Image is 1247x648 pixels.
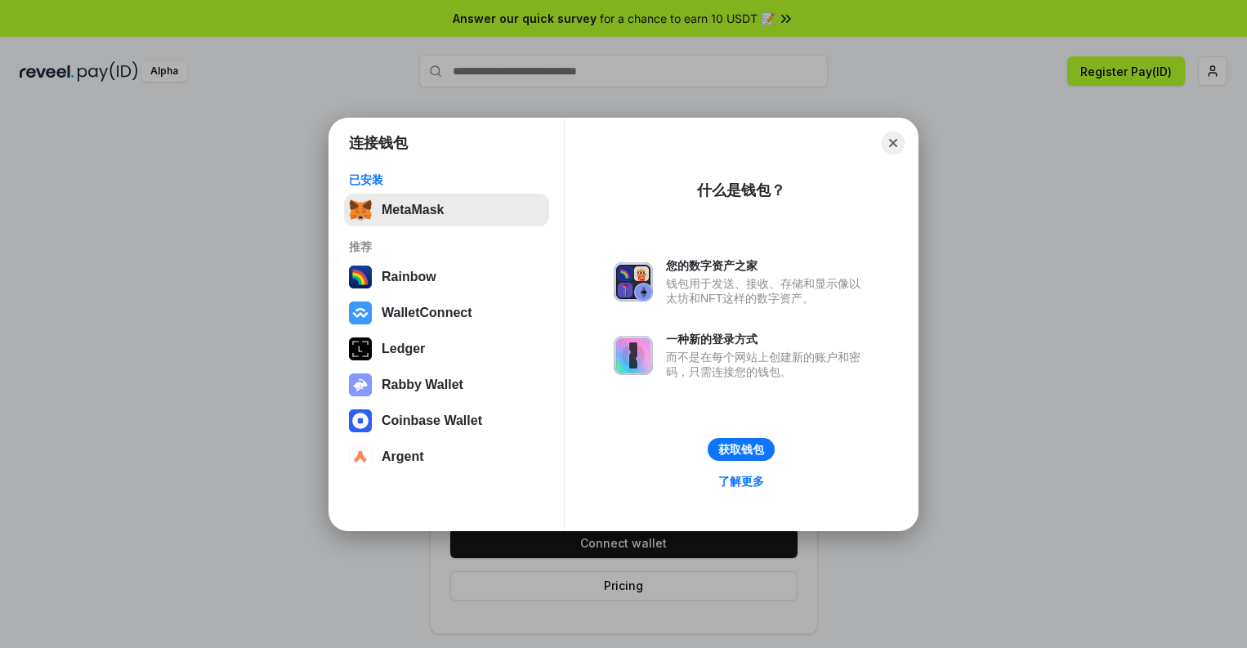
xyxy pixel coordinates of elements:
div: Rainbow [382,270,436,284]
img: svg+xml,%3Csvg%20xmlns%3D%22http%3A%2F%2Fwww.w3.org%2F2000%2Fsvg%22%20width%3D%2228%22%20height%3... [349,337,372,360]
div: Coinbase Wallet [382,413,482,428]
div: WalletConnect [382,306,472,320]
div: 您的数字资产之家 [666,258,869,273]
div: 一种新的登录方式 [666,332,869,346]
div: 什么是钱包？ [697,181,785,200]
div: 推荐 [349,239,544,254]
button: Argent [344,440,549,473]
button: Rainbow [344,261,549,293]
button: Rabby Wallet [344,369,549,401]
button: Close [882,132,905,154]
img: svg+xml,%3Csvg%20xmlns%3D%22http%3A%2F%2Fwww.w3.org%2F2000%2Fsvg%22%20fill%3D%22none%22%20viewBox... [614,262,653,302]
img: svg+xml,%3Csvg%20fill%3D%22none%22%20height%3D%2233%22%20viewBox%3D%220%200%2035%2033%22%20width%... [349,199,372,221]
img: svg+xml,%3Csvg%20width%3D%2228%22%20height%3D%2228%22%20viewBox%3D%220%200%2028%2028%22%20fill%3D... [349,445,372,468]
div: 了解更多 [718,474,764,489]
button: MetaMask [344,194,549,226]
div: 获取钱包 [718,442,764,457]
div: Argent [382,449,424,464]
button: Coinbase Wallet [344,404,549,437]
div: 钱包用于发送、接收、存储和显示像以太坊和NFT这样的数字资产。 [666,276,869,306]
a: 了解更多 [708,471,774,492]
button: WalletConnect [344,297,549,329]
div: 已安装 [349,172,544,187]
img: svg+xml,%3Csvg%20width%3D%2228%22%20height%3D%2228%22%20viewBox%3D%220%200%2028%2028%22%20fill%3D... [349,302,372,324]
div: Rabby Wallet [382,378,463,392]
img: svg+xml,%3Csvg%20xmlns%3D%22http%3A%2F%2Fwww.w3.org%2F2000%2Fsvg%22%20fill%3D%22none%22%20viewBox... [614,336,653,375]
button: Ledger [344,333,549,365]
img: svg+xml,%3Csvg%20width%3D%22120%22%20height%3D%22120%22%20viewBox%3D%220%200%20120%20120%22%20fil... [349,266,372,288]
h1: 连接钱包 [349,133,408,153]
div: Ledger [382,342,425,356]
button: 获取钱包 [708,438,775,461]
img: svg+xml,%3Csvg%20width%3D%2228%22%20height%3D%2228%22%20viewBox%3D%220%200%2028%2028%22%20fill%3D... [349,409,372,432]
div: 而不是在每个网站上创建新的账户和密码，只需连接您的钱包。 [666,350,869,379]
img: svg+xml,%3Csvg%20xmlns%3D%22http%3A%2F%2Fwww.w3.org%2F2000%2Fsvg%22%20fill%3D%22none%22%20viewBox... [349,373,372,396]
div: MetaMask [382,203,444,217]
